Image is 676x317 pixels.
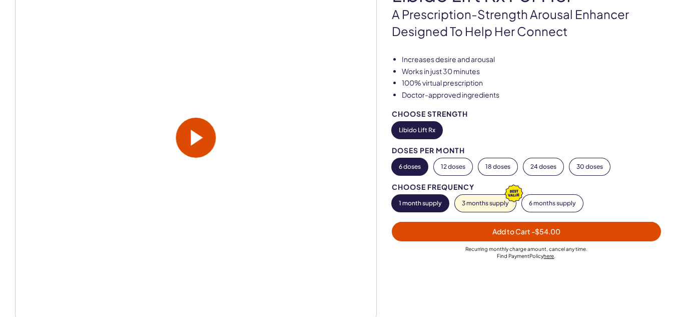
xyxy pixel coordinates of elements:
button: 12 doses [434,158,472,175]
button: Libido Lift Rx [392,122,442,139]
button: 18 doses [478,158,517,175]
span: Find Payment [497,253,529,259]
button: 6 months supply [522,195,583,212]
a: here [543,253,554,259]
div: Recurring monthly charge amount , cancel any time. Policy . [392,245,661,259]
li: Doctor-approved ingredients [402,90,661,100]
div: Choose Frequency [392,183,661,191]
button: 24 doses [523,158,563,175]
span: Add to Cart [492,227,560,236]
button: 30 doses [569,158,610,175]
p: A prescription-strength arousal enhancer designed to help her connect [392,6,661,40]
div: Doses per Month [392,147,661,154]
li: Increases desire and arousal [402,55,661,65]
button: 1 month supply [392,195,449,212]
div: Choose Strength [392,110,661,118]
span: - $54.00 [531,227,560,236]
button: Add to Cart -$54.00 [392,222,661,241]
li: 100% virtual prescription [402,78,661,88]
button: 6 doses [392,158,428,175]
li: Works in just 30 minutes [402,67,661,77]
button: 3 months supply [455,195,516,212]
